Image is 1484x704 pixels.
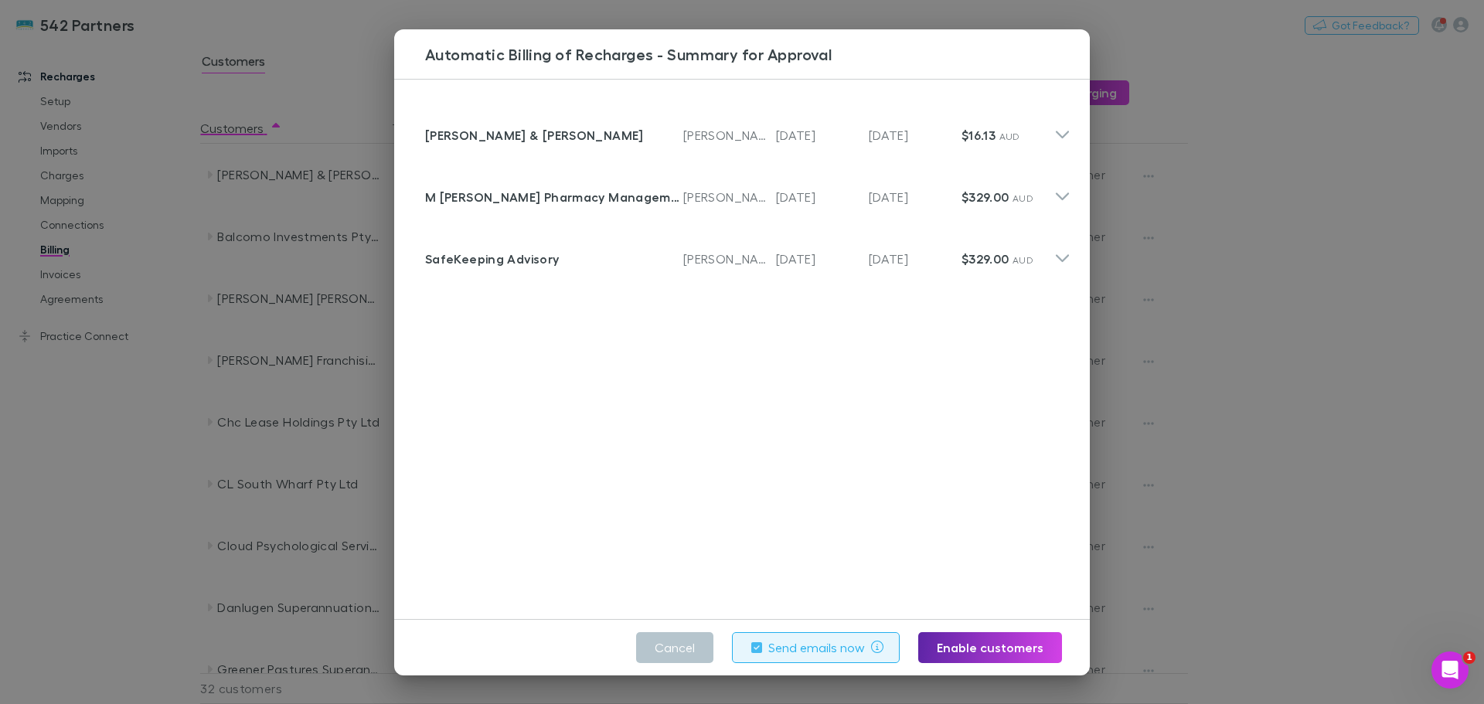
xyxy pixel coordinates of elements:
[425,250,683,268] div: SafeKeeping Advisory
[683,250,776,268] p: [PERSON_NAME]-0752
[413,98,1083,160] div: [PERSON_NAME] & [PERSON_NAME][PERSON_NAME]-1405[DATE][DATE]$16.13 AUD
[636,632,713,663] button: Cancel
[962,128,996,143] strong: $16.13
[425,126,683,145] div: [PERSON_NAME] & [PERSON_NAME]
[413,160,1083,222] div: M [PERSON_NAME] Pharmacy Management (Coogee) Pty Ltd[PERSON_NAME]-1664[DATE][DATE]$329.00 AUD
[776,126,869,145] p: [DATE]
[683,188,776,206] p: [PERSON_NAME]-1664
[683,126,776,145] p: [PERSON_NAME]-1405
[1013,192,1033,204] span: AUD
[1013,254,1033,266] span: AUD
[768,638,865,657] label: Send emails now
[413,222,1083,284] div: SafeKeeping Advisory[PERSON_NAME]-0752[DATE][DATE]$329.00 AUD
[962,189,1009,205] strong: $329.00
[425,188,683,206] div: M [PERSON_NAME] Pharmacy Management (Coogee) Pty Ltd
[1431,651,1469,689] iframe: Intercom live chat
[869,250,962,268] p: [DATE]
[732,632,900,663] button: Send emails now
[776,250,869,268] p: [DATE]
[419,45,1090,63] h3: Automatic Billing of Recharges - Summary for Approval
[999,131,1020,142] span: AUD
[1463,651,1475,664] span: 1
[869,188,962,206] p: [DATE]
[776,188,869,206] p: [DATE]
[962,251,1009,267] strong: $329.00
[869,126,962,145] p: [DATE]
[918,632,1062,663] button: Enable customers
